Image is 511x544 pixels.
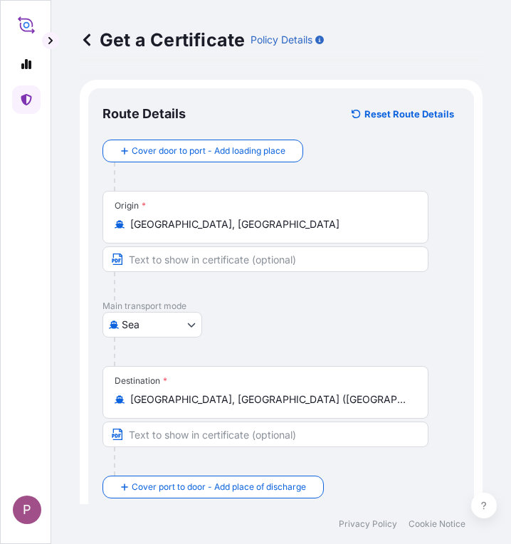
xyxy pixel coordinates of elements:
div: Origin [115,200,146,211]
div: Destination [115,375,167,387]
a: Cookie Notice [409,518,465,530]
p: Main transport mode [102,300,460,312]
input: Destination [130,392,411,407]
p: Reset Route Details [364,107,454,121]
p: Policy Details [251,33,312,47]
p: Route Details [102,105,186,122]
button: Select transport [102,312,202,338]
button: Cover door to port - Add loading place [102,140,303,162]
input: Text to appear on certificate [102,246,428,272]
a: Privacy Policy [339,518,397,530]
span: P [23,503,31,517]
span: Sea [122,318,139,332]
input: Origin [130,217,411,231]
button: Reset Route Details [344,103,460,125]
input: Text to appear on certificate [102,422,428,447]
span: Cover port to door - Add place of discharge [132,480,306,494]
button: Cover port to door - Add place of discharge [102,476,324,498]
p: Get a Certificate [80,28,245,51]
span: Cover door to port - Add loading place [132,144,285,158]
